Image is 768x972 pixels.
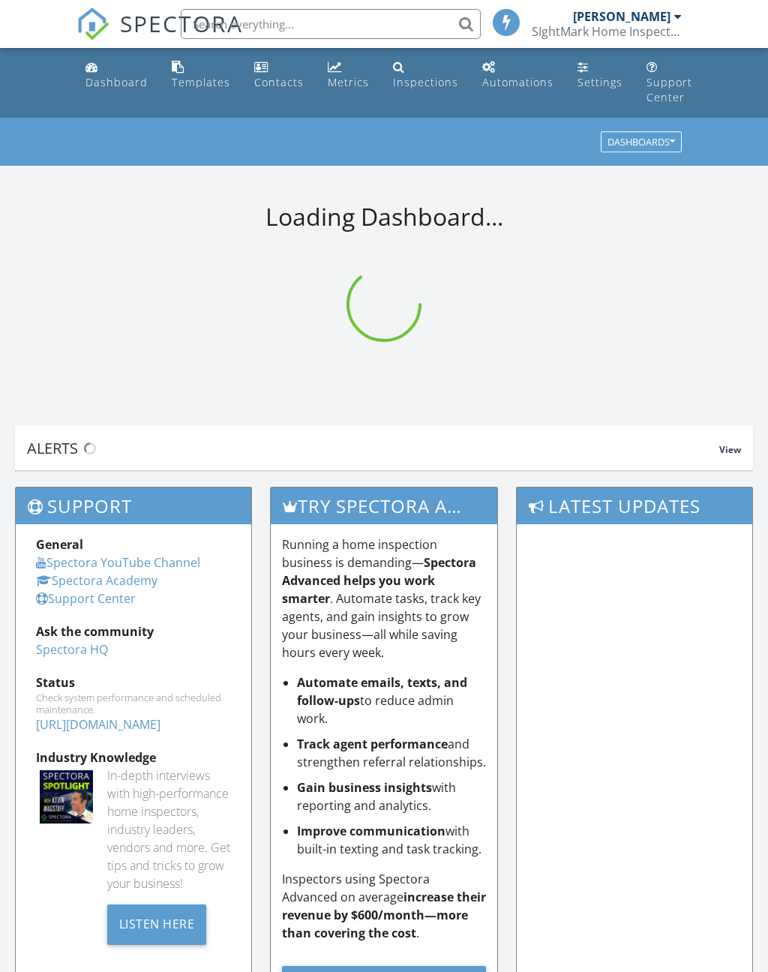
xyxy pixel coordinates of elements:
[85,75,148,89] div: Dashboard
[282,870,486,942] p: Inspectors using Spectora Advanced on average .
[601,132,682,153] button: Dashboards
[297,673,486,727] li: to reduce admin work.
[640,54,698,112] a: Support Center
[27,438,719,458] div: Alerts
[328,75,369,89] div: Metrics
[36,572,157,589] a: Spectora Academy
[282,535,486,661] p: Running a home inspection business is demanding— . Automate tasks, track key agents, and gain ins...
[297,736,448,752] strong: Track agent performance
[181,9,481,39] input: Search everything...
[254,75,304,89] div: Contacts
[36,673,231,691] div: Status
[36,622,231,640] div: Ask the community
[646,75,692,104] div: Support Center
[297,735,486,771] li: and strengthen referral relationships.
[297,822,486,858] li: with built-in texting and task tracking.
[297,674,467,709] strong: Automate emails, texts, and follow-ups
[282,889,486,941] strong: increase their revenue by $600/month—more than covering the cost
[107,766,231,892] div: In-depth interviews with high-performance home inspectors, industry leaders, vendors and more. Ge...
[271,487,497,524] h3: Try spectora advanced [DATE]
[120,7,243,39] span: SPECTORA
[40,770,93,823] img: Spectoraspolightmain
[36,554,200,571] a: Spectora YouTube Channel
[482,75,553,89] div: Automations
[517,487,752,524] h3: Latest Updates
[571,54,628,97] a: Settings
[248,54,310,97] a: Contacts
[577,75,622,89] div: Settings
[297,778,486,814] li: with reporting and analytics.
[79,54,154,97] a: Dashboard
[297,779,432,796] strong: Gain business insights
[76,20,243,52] a: SPECTORA
[36,641,108,658] a: Spectora HQ
[76,7,109,40] img: The Best Home Inspection Software - Spectora
[532,24,682,39] div: SIghtMark Home Inspections
[36,748,231,766] div: Industry Knowledge
[573,9,670,24] div: [PERSON_NAME]
[16,487,251,524] h3: Support
[36,590,136,607] a: Support Center
[36,536,83,553] strong: General
[36,691,231,715] div: Check system performance and scheduled maintenance.
[393,75,458,89] div: Inspections
[387,54,464,97] a: Inspections
[322,54,375,97] a: Metrics
[107,915,207,931] a: Listen Here
[282,554,476,607] strong: Spectora Advanced helps you work smarter
[476,54,559,97] a: Automations (Basic)
[166,54,236,97] a: Templates
[107,904,207,945] div: Listen Here
[172,75,230,89] div: Templates
[36,716,160,733] a: [URL][DOMAIN_NAME]
[719,443,741,456] span: View
[297,823,445,839] strong: Improve communication
[607,137,675,148] div: Dashboards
